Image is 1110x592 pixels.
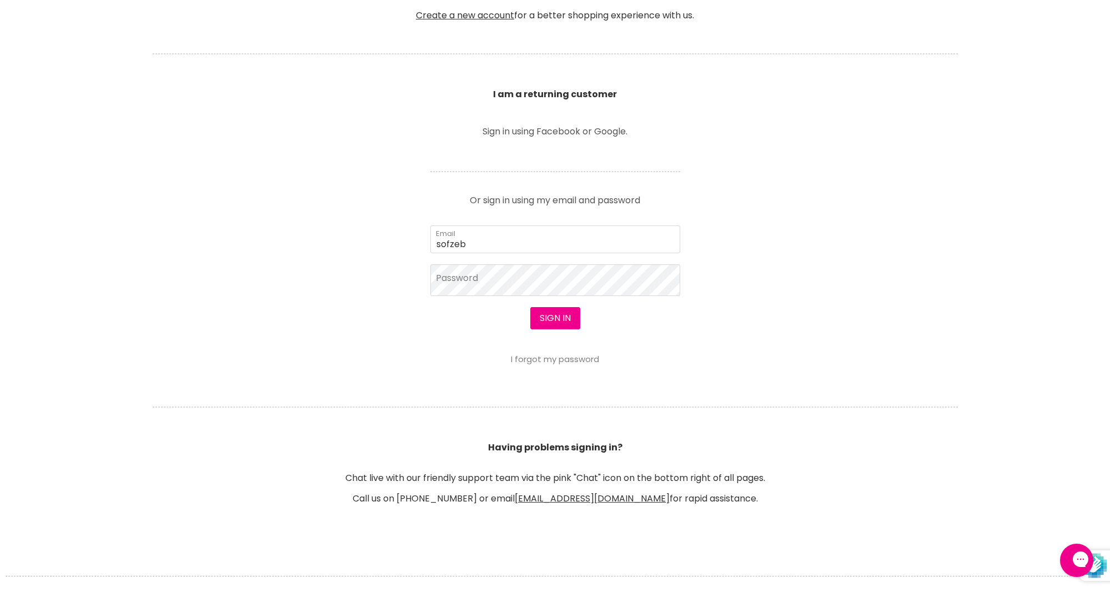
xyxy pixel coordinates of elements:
b: Having problems signing in? [488,441,622,454]
b: I am a returning customer [493,88,617,101]
button: Sign in [530,307,580,329]
header: Chat live with our friendly support team via the pink "Chat" icon on the bottom right of all page... [139,392,972,504]
a: I forgot my password [511,353,599,365]
p: Or sign in using my email and password [430,187,680,205]
a: Create a new account [416,9,514,22]
p: Sign in using Facebook or Google. [430,127,680,136]
a: [EMAIL_ADDRESS][DOMAIN_NAME] [515,492,670,505]
iframe: Gorgias live chat messenger [1054,540,1099,581]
